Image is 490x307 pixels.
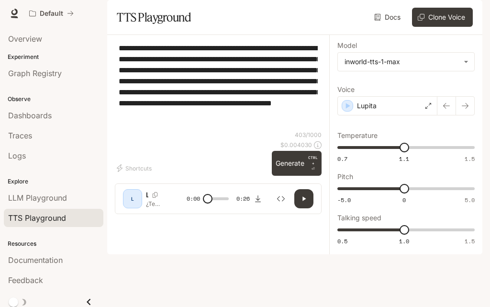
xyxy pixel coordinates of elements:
[372,8,404,27] a: Docs
[399,155,409,163] span: 1.1
[125,191,140,206] div: L
[146,190,148,200] p: Lupita
[402,196,406,204] span: 0
[40,10,63,18] p: Default
[399,237,409,245] span: 1.0
[338,53,474,71] div: inworld-tts-1-max
[248,189,267,208] button: Download audio
[271,189,290,208] button: Inspect
[337,237,347,245] span: 0.5
[345,57,459,67] div: inworld-tts-1-max
[117,8,191,27] h1: TTS Playground
[148,192,162,198] button: Copy Voice ID
[465,237,475,245] span: 1.5
[25,4,78,23] button: All workspaces
[337,86,355,93] p: Voice
[357,101,377,111] p: Lupita
[308,155,318,172] p: ⏎
[146,200,164,208] p: ¿Te gustaría invertir en un negocio real y rentable? te ofrecemos nuestra franquicia de educación...
[337,42,357,49] p: Model
[337,215,381,221] p: Talking speed
[337,155,347,163] span: 0.7
[465,196,475,204] span: 5.0
[236,194,250,204] span: 0:26
[412,8,473,27] button: Clone Voice
[272,151,322,176] button: GenerateCTRL +⏎
[115,160,156,176] button: Shortcuts
[308,155,318,166] p: CTRL +
[337,132,378,139] p: Temperature
[337,173,353,180] p: Pitch
[337,196,351,204] span: -5.0
[187,194,200,204] span: 0:00
[465,155,475,163] span: 1.5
